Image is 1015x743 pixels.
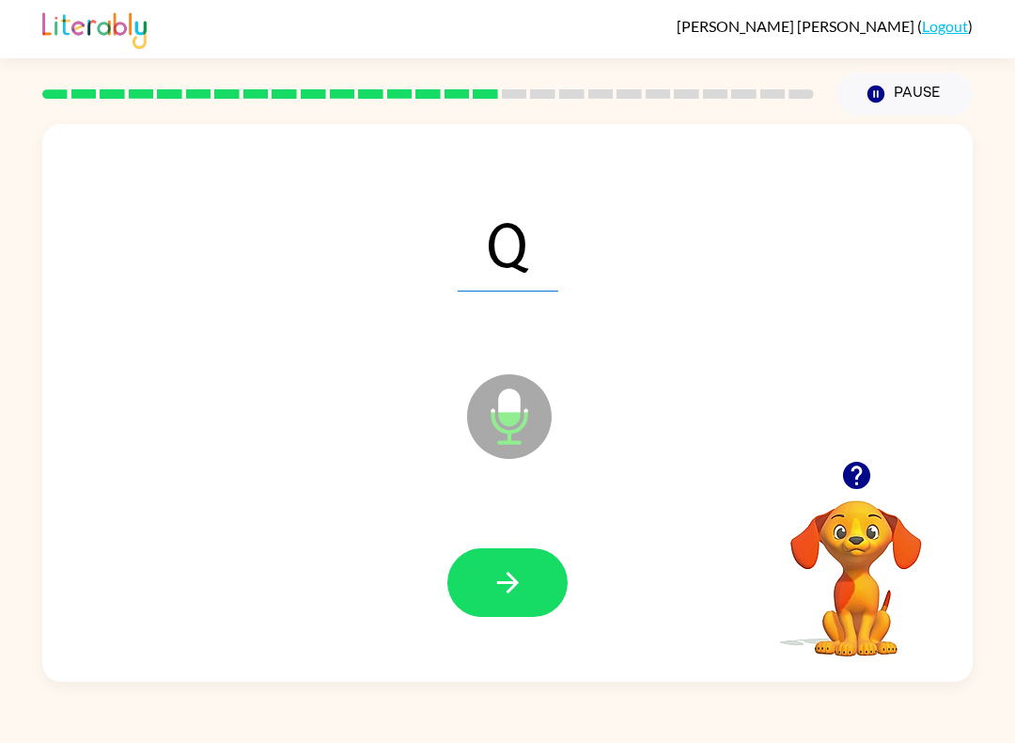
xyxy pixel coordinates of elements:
[458,194,558,292] span: Q
[677,17,973,35] div: ( )
[762,471,950,659] video: Your browser must support playing .mp4 files to use Literably. Please try using another browser.
[677,17,917,35] span: [PERSON_NAME] [PERSON_NAME]
[836,72,973,116] button: Pause
[922,17,968,35] a: Logout
[42,8,147,49] img: Literably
